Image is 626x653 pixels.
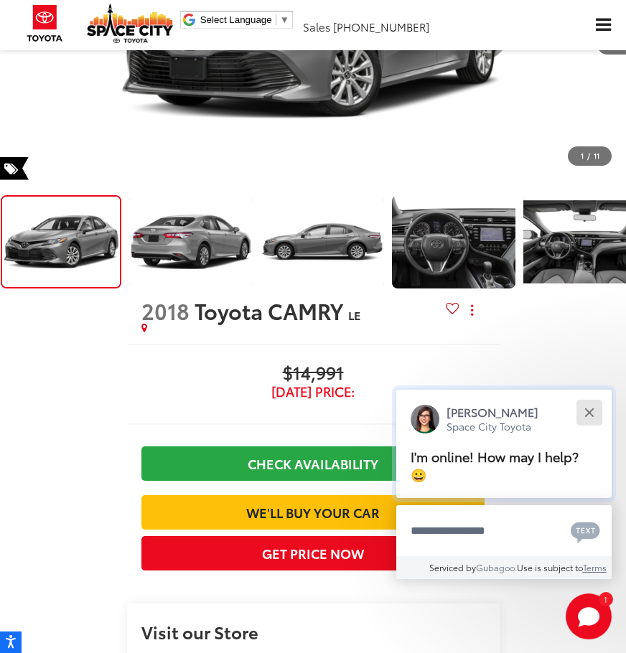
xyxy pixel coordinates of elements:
[1,195,121,288] a: Expand Photo 0
[583,561,607,573] a: Terms
[333,19,429,34] span: [PHONE_NUMBER]
[566,593,612,639] svg: Start Chat
[566,515,604,547] button: Chat with SMS
[429,561,476,573] span: Serviced by
[396,390,612,579] div: Close[PERSON_NAME]Space City ToyotaI'm online! How may I help? 😀Type your messageChat with SMSSen...
[517,561,583,573] span: Use is subject to
[566,593,612,639] button: Toggle Chat Window
[471,304,473,316] span: dropdown dots
[586,151,592,161] span: /
[447,404,538,420] p: [PERSON_NAME]
[128,194,253,289] img: 2018 Toyota CAMRY LE
[1,197,121,286] img: 2018 Toyota CAMRY LE
[141,536,485,570] button: Get Price Now
[141,622,485,641] h2: Visit our Store
[581,150,584,161] span: 1
[87,4,173,43] img: Space City Toyota
[200,14,272,25] span: Select Language
[261,195,384,288] a: Expand Photo 2
[303,19,330,34] span: Sales
[141,495,485,530] a: We'll Buy Your Car
[259,194,385,289] img: 2018 Toyota CAMRY LE
[604,596,607,602] span: 1
[574,397,604,428] button: Close
[594,150,599,161] span: 11
[391,194,517,289] img: 2018 Toyota CAMRY LE
[411,447,579,484] span: I'm online! How may I help? 😀
[459,298,485,323] button: Actions
[200,14,289,25] a: Select Language​
[141,385,485,399] span: [DATE] Price:
[129,195,253,288] a: Expand Photo 1
[396,505,612,557] textarea: Type your message
[348,306,360,323] span: LE
[447,420,538,433] p: Space City Toyota
[141,295,190,326] span: 2018
[280,14,289,25] span: ▼
[476,561,517,573] a: Gubagoo.
[392,195,515,288] a: Expand Photo 3
[571,520,600,543] svg: Text
[195,295,348,326] span: Toyota CAMRY
[141,446,485,481] a: Check Availability
[141,363,485,385] span: $14,991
